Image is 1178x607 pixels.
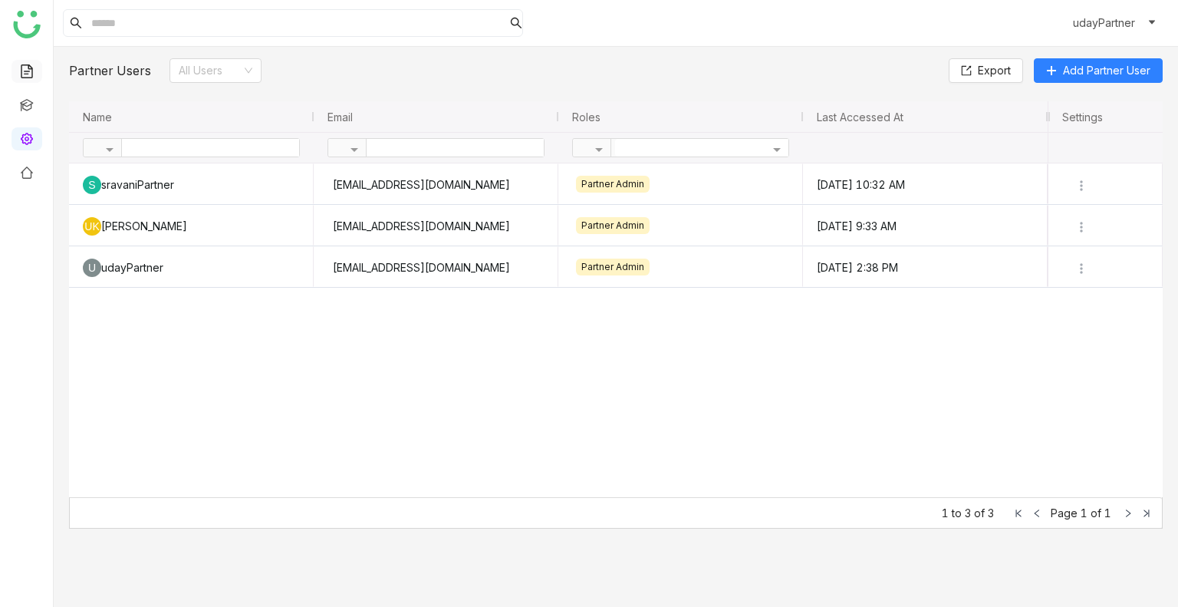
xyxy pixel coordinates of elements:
span: 3 [965,506,971,520]
div: UK [83,217,101,236]
span: 1 [942,506,949,520]
img: logo [13,11,41,38]
div: [PERSON_NAME] [83,206,300,246]
gtmb-cell-renderer: [DATE] 10:32 AM [817,164,1034,205]
div: udayPartner [83,247,300,288]
span: Settings [1062,111,1103,124]
span: of [974,506,985,520]
div: Partner Admin [576,176,650,193]
gtmb-cell-renderer: [DATE] 9:33 AM [817,206,1034,246]
span: 3 [988,506,994,520]
img: more.svg [1074,178,1089,193]
div: [EMAIL_ADDRESS][DOMAIN_NAME] [327,247,545,288]
div: Partner Users [69,61,151,80]
span: Page [1051,506,1078,520]
img: more.svg [1074,261,1089,276]
span: Email [327,111,353,124]
button: Add Partner User [1034,58,1163,83]
span: 1 [1081,506,1088,520]
div: [EMAIL_ADDRESS][DOMAIN_NAME] [327,164,545,205]
span: udayPartner [1073,15,1135,31]
div: [EMAIL_ADDRESS][DOMAIN_NAME] [327,206,545,246]
div: sravaniPartner [83,164,300,205]
gtmb-cell-renderer: [DATE] 2:38 PM [817,247,1034,288]
span: of [1091,506,1101,520]
span: 1 [1104,506,1111,520]
span: Last Accessed At [817,111,903,124]
img: more.svg [1074,219,1089,235]
div: Partner Admin [576,217,650,234]
span: Add Partner User [1063,62,1150,79]
span: Name [83,111,112,124]
i: account_circle [1048,14,1067,32]
span: Export [978,62,1011,79]
span: to [952,506,962,520]
span: Roles [572,111,601,124]
div: Partner Admin [576,259,650,275]
div: S [83,176,101,194]
div: U [83,259,101,277]
button: Export [949,58,1023,83]
button: account_circleudayPartner [1045,11,1160,35]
